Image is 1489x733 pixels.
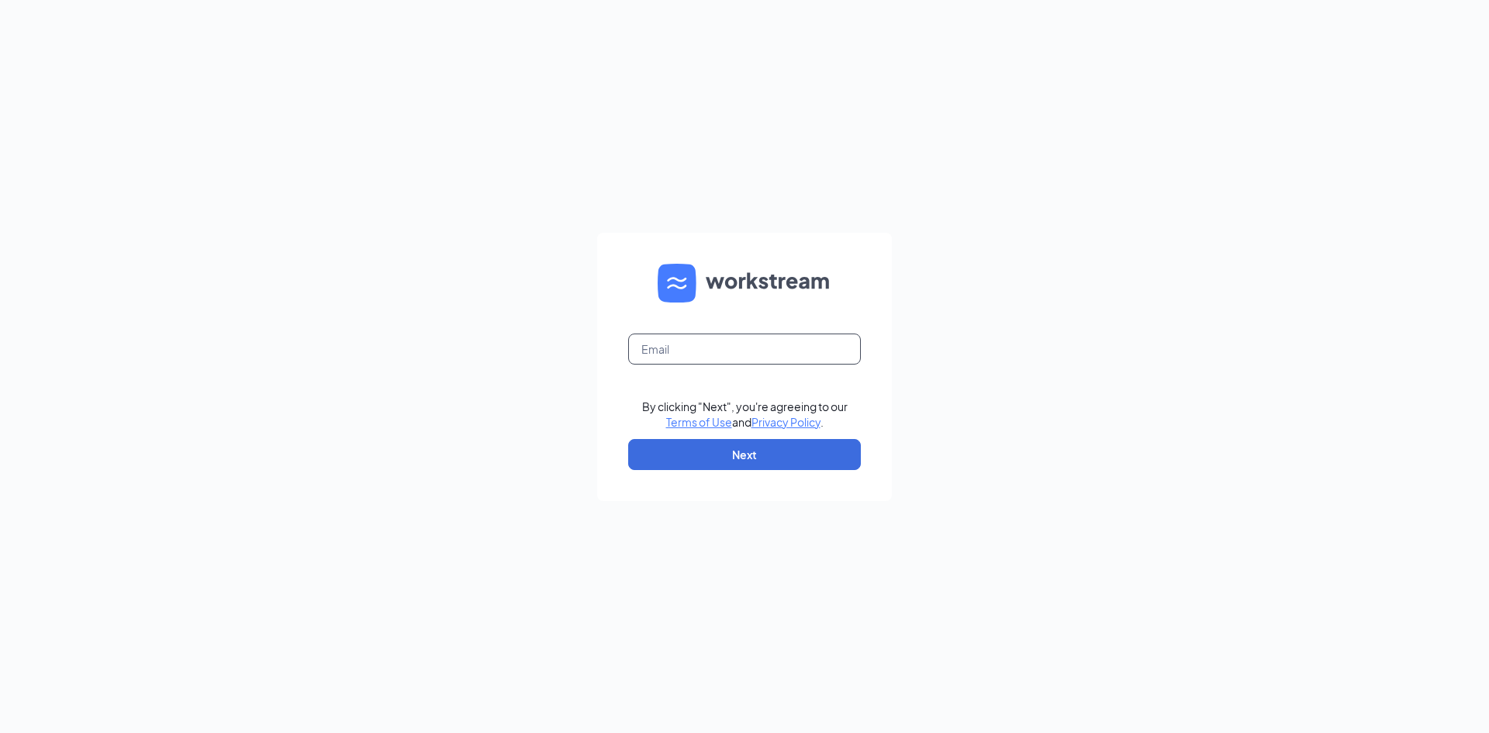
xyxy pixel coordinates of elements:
[666,415,732,429] a: Terms of Use
[628,334,861,365] input: Email
[751,415,821,429] a: Privacy Policy
[628,439,861,470] button: Next
[642,399,848,430] div: By clicking "Next", you're agreeing to our and .
[658,264,831,303] img: WS logo and Workstream text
